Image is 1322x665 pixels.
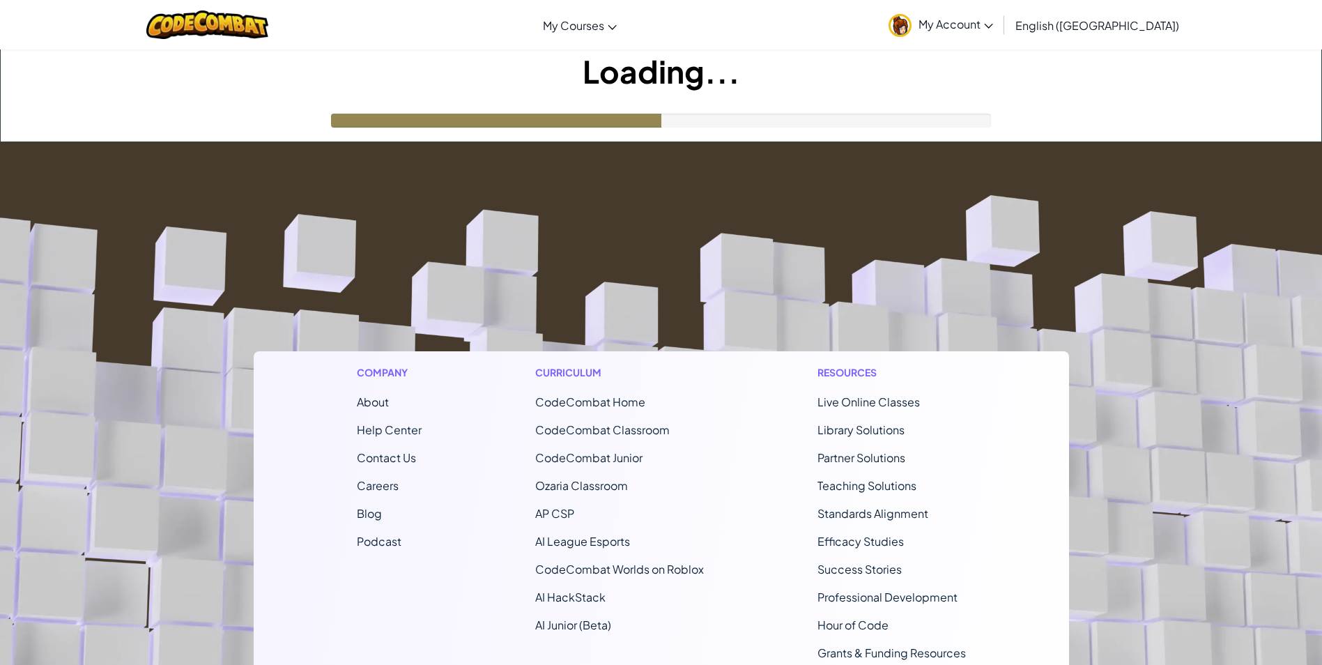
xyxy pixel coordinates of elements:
span: English ([GEOGRAPHIC_DATA]) [1015,18,1179,33]
h1: Loading... [1,49,1321,93]
a: Partner Solutions [817,450,905,465]
a: CodeCombat Classroom [535,422,670,437]
a: Help Center [357,422,422,437]
a: Hour of Code [817,618,889,632]
a: Podcast [357,534,401,549]
a: Library Solutions [817,422,905,437]
a: Standards Alignment [817,506,928,521]
a: My Account [882,3,1000,47]
a: Professional Development [817,590,958,604]
span: My Account [919,17,993,31]
a: AP CSP [535,506,574,521]
a: Efficacy Studies [817,534,904,549]
span: CodeCombat Home [535,395,645,409]
a: Live Online Classes [817,395,920,409]
a: Ozaria Classroom [535,478,628,493]
a: About [357,395,389,409]
a: Success Stories [817,562,902,576]
h1: Company [357,365,422,380]
a: English ([GEOGRAPHIC_DATA]) [1008,6,1186,44]
a: AI League Esports [535,534,630,549]
a: Careers [357,478,399,493]
a: Blog [357,506,382,521]
h1: Resources [817,365,966,380]
a: AI HackStack [535,590,606,604]
a: Grants & Funding Resources [817,645,966,660]
h1: Curriculum [535,365,704,380]
span: Contact Us [357,450,416,465]
a: CodeCombat Worlds on Roblox [535,562,704,576]
img: avatar [889,14,912,37]
a: AI Junior (Beta) [535,618,611,632]
a: CodeCombat Junior [535,450,643,465]
a: Teaching Solutions [817,478,916,493]
span: My Courses [543,18,604,33]
a: My Courses [536,6,624,44]
img: CodeCombat logo [146,10,268,39]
